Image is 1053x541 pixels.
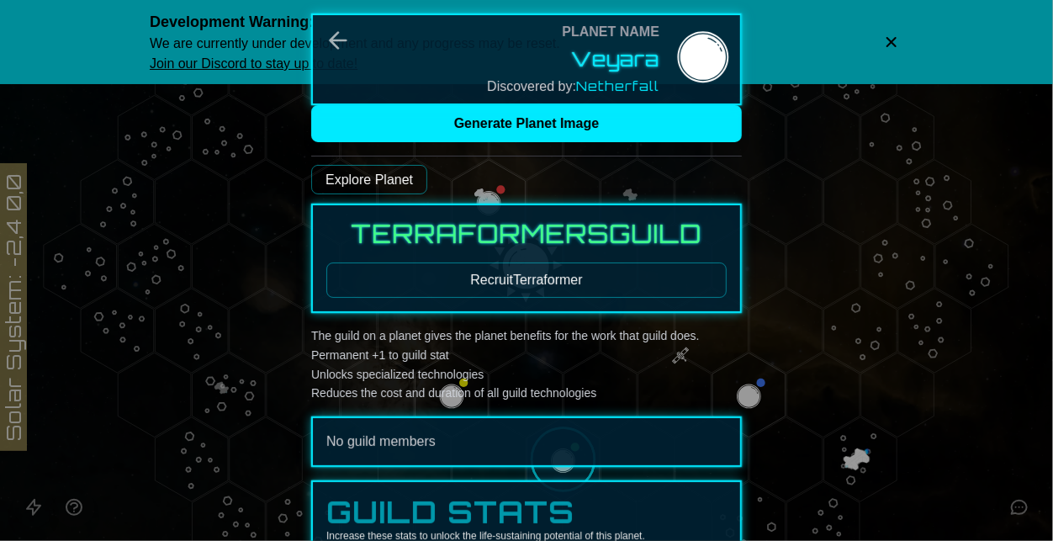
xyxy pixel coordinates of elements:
li: Reduces the cost and duration of all guild technologies [311,384,742,403]
a: Explore Planet [311,165,427,194]
p: The guild on a planet gives the planet benefits for the work that guild does. [311,326,742,403]
button: Generate Planet Image [311,105,742,142]
h3: Guild Stats [326,496,727,529]
li: Permanent +1 to guild stat [311,346,742,365]
li: Unlocks specialized technologies [311,365,742,385]
div: Discovered by: [487,76,659,97]
span: Netherfall [576,77,659,94]
button: Veyara [571,45,659,72]
img: Planet Name Editor [673,29,733,90]
h3: Terraformers Guild [326,219,727,249]
div: Planet Name [562,22,659,42]
div: No guild members [326,432,727,452]
button: RecruitTerraformer [326,263,727,298]
button: Back [325,27,352,54]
